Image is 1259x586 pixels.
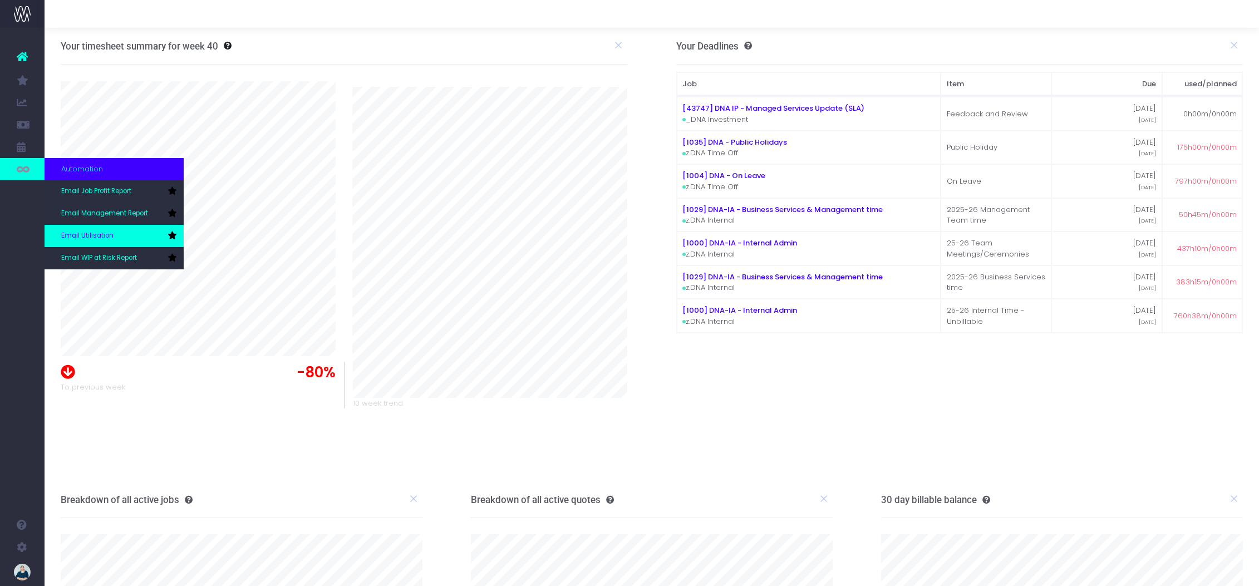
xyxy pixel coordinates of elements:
td: Feedback and Review [941,97,1051,131]
td: 2025-26 Management Team time [941,198,1051,232]
h3: Your timesheet summary for week 40 [61,41,218,52]
h3: Breakdown of all active quotes [471,494,614,505]
span: -80% [297,362,336,383]
td: [DATE] [1051,265,1162,299]
h3: 30 day billable balance [881,494,990,505]
a: [1029] DNA-IA - Business Services & Management time [682,204,883,215]
span: [DATE] [1139,116,1156,124]
a: Email Management Report [45,203,184,225]
td: 25-26 Internal Time - Unbillable [941,299,1051,333]
span: To previous week [61,382,125,393]
span: 437h10m/0h00m [1177,243,1237,254]
td: [DATE] [1051,232,1162,265]
a: Email WIP at Risk Report [45,247,184,269]
td: z.DNA Internal [677,198,941,232]
td: On Leave [941,164,1051,198]
span: 0h00m/0h00m [1183,109,1237,120]
span: 797h00m/0h00m [1175,176,1237,187]
span: [DATE] [1139,284,1156,292]
td: z.DNA Time Off [677,164,941,198]
th: Job: activate to sort column ascending [677,72,941,96]
span: 175h00m/0h00m [1177,142,1237,153]
a: [1004] DNA - On Leave [682,170,765,181]
span: [DATE] [1139,251,1156,259]
span: [DATE] [1139,318,1156,326]
td: z.DNA Internal [677,299,941,333]
a: [1029] DNA-IA - Business Services & Management time [682,272,883,282]
span: 760h38m/0h00m [1174,311,1237,322]
a: [1000] DNA-IA - Internal Admin [682,238,797,248]
span: Email Management Report [61,209,148,219]
span: [DATE] [1139,184,1156,191]
span: Email Utilisation [61,231,114,241]
td: _DNA Investment [677,97,941,131]
td: [DATE] [1051,299,1162,333]
td: z.DNA Internal [677,232,941,265]
span: 10 week trend [353,398,403,409]
td: Public Holiday [941,131,1051,165]
td: [DATE] [1051,164,1162,198]
span: Automation [61,164,103,175]
a: [1000] DNA-IA - Internal Admin [682,305,797,316]
span: [DATE] [1139,150,1156,157]
td: 25-26 Team Meetings/Ceremonies [941,232,1051,265]
span: Email Job Profit Report [61,186,131,196]
th: Due: activate to sort column ascending [1051,72,1162,96]
th: Item: activate to sort column ascending [941,72,1051,96]
a: [43747] DNA IP - Managed Services Update (SLA) [682,103,864,114]
a: Email Utilisation [45,225,184,247]
td: z.DNA Internal [677,265,941,299]
td: 2025-26 Business Services time [941,265,1051,299]
span: 50h45m/0h00m [1179,209,1237,220]
a: Email Job Profit Report [45,180,184,203]
span: Email WIP at Risk Report [61,253,137,263]
a: [1035] DNA - Public Holidays [682,137,787,147]
h3: Breakdown of all active jobs [61,494,193,505]
span: 383h15m/0h00m [1176,277,1237,288]
img: images/default_profile_image.png [14,564,31,580]
span: [DATE] [1139,217,1156,225]
td: [DATE] [1051,97,1162,131]
th: used/planned: activate to sort column ascending [1162,72,1243,96]
td: [DATE] [1051,198,1162,232]
td: [DATE] [1051,131,1162,165]
td: z.DNA Time Off [677,131,941,165]
h3: Your Deadlines [676,41,752,52]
